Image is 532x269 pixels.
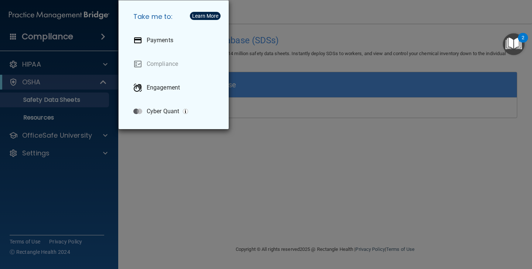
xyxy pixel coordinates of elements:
div: Learn More [192,13,218,19]
h5: Take me to: [127,6,223,27]
iframe: Drift Widget Chat Controller [404,221,523,251]
div: 2 [522,38,524,47]
a: Payments [127,30,223,51]
a: Compliance [127,54,223,74]
p: Cyber Quant [147,108,179,115]
button: Open Resource Center, 2 new notifications [503,33,525,55]
a: Cyber Quant [127,101,223,122]
p: Payments [147,37,173,44]
button: Learn More [190,12,221,20]
p: Engagement [147,84,180,91]
a: Engagement [127,77,223,98]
